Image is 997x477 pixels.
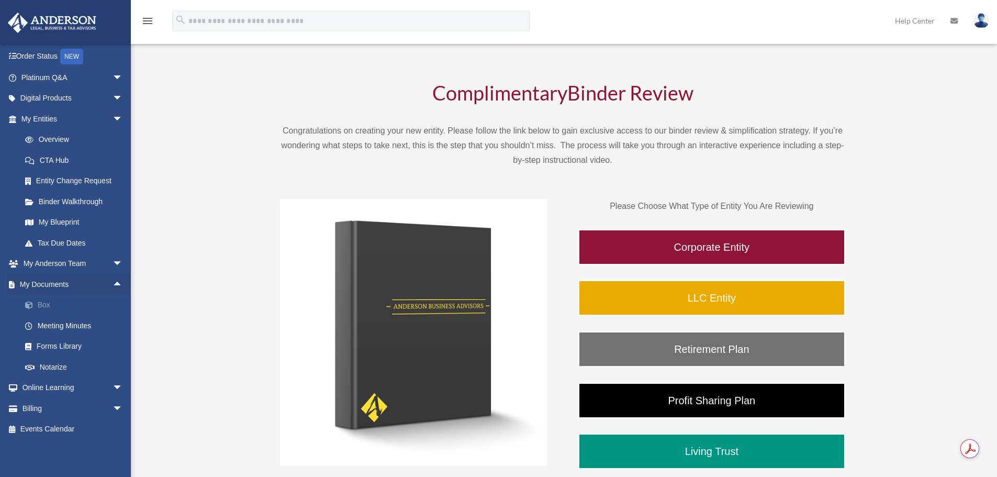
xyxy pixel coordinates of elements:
[15,315,139,336] a: Meeting Minutes
[7,378,139,398] a: Online Learningarrow_drop_down
[113,88,133,109] span: arrow_drop_down
[7,67,139,88] a: Platinum Q&Aarrow_drop_down
[175,14,186,26] i: search
[60,49,83,64] div: NEW
[7,253,139,274] a: My Anderson Teamarrow_drop_down
[15,232,139,253] a: Tax Due Dates
[113,274,133,295] span: arrow_drop_up
[5,13,99,33] img: Anderson Advisors Platinum Portal
[432,81,567,105] span: Complimentary
[113,67,133,88] span: arrow_drop_down
[113,108,133,130] span: arrow_drop_down
[15,295,139,316] a: Box
[7,46,139,68] a: Order StatusNEW
[578,331,845,367] a: Retirement Plan
[973,13,989,28] img: User Pic
[15,336,139,357] a: Forms Library
[7,419,139,440] a: Events Calendar
[567,81,693,105] span: Binder Review
[15,150,139,171] a: CTA Hub
[280,124,845,168] p: Congratulations on creating your new entity. Please follow the link below to gain exclusive acces...
[113,378,133,399] span: arrow_drop_down
[15,357,139,378] a: Notarize
[578,280,845,316] a: LLC Entity
[578,229,845,265] a: Corporate Entity
[141,18,154,27] a: menu
[578,383,845,418] a: Profit Sharing Plan
[15,212,139,233] a: My Blueprint
[113,253,133,275] span: arrow_drop_down
[7,398,139,419] a: Billingarrow_drop_down
[578,199,845,214] p: Please Choose What Type of Entity You Are Reviewing
[15,129,139,150] a: Overview
[7,88,139,109] a: Digital Productsarrow_drop_down
[7,274,139,295] a: My Documentsarrow_drop_up
[141,15,154,27] i: menu
[15,171,139,192] a: Entity Change Request
[578,434,845,469] a: Living Trust
[7,108,139,129] a: My Entitiesarrow_drop_down
[15,191,133,212] a: Binder Walkthrough
[113,398,133,419] span: arrow_drop_down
